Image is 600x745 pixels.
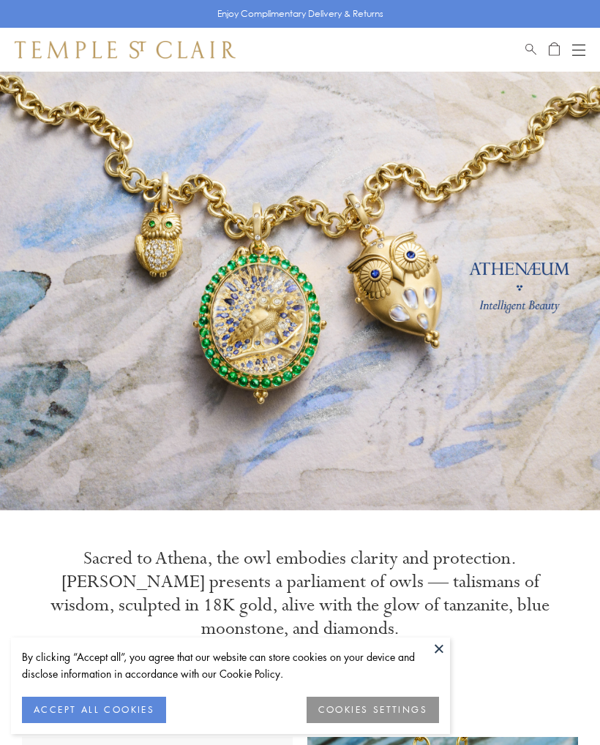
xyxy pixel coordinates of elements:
[572,41,585,58] button: Open navigation
[217,7,383,21] p: Enjoy Complimentary Delivery & Returns
[15,41,236,58] img: Temple St. Clair
[549,41,560,58] a: Open Shopping Bag
[22,697,166,723] button: ACCEPT ALL COOKIES
[527,676,585,730] iframe: Gorgias live chat messenger
[307,697,439,723] button: COOKIES SETTINGS
[44,547,556,640] p: Sacred to Athena, the owl embodies clarity and protection. [PERSON_NAME] presents a parliament of...
[525,41,536,58] a: Search
[22,648,439,682] div: By clicking “Accept all”, you agree that our website can store cookies on your device and disclos...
